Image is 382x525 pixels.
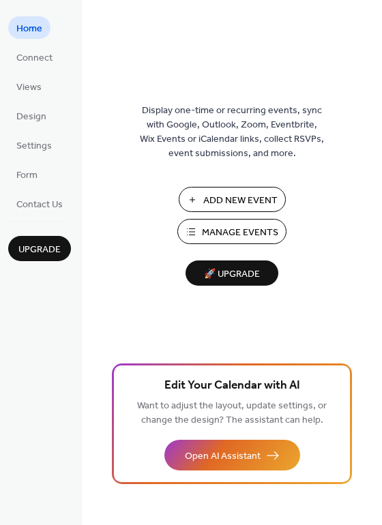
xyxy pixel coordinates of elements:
[16,80,42,95] span: Views
[16,139,52,153] span: Settings
[8,134,60,156] a: Settings
[186,260,278,286] button: 🚀 Upgrade
[18,243,61,257] span: Upgrade
[185,449,261,464] span: Open AI Assistant
[8,75,50,97] a: Views
[16,110,46,124] span: Design
[8,192,71,215] a: Contact Us
[202,226,278,240] span: Manage Events
[16,168,38,183] span: Form
[16,198,63,212] span: Contact Us
[140,104,324,161] span: Display one-time or recurring events, sync with Google, Outlook, Zoom, Eventbrite, Wix Events or ...
[8,46,61,68] a: Connect
[203,194,278,208] span: Add New Event
[137,397,327,430] span: Want to adjust the layout, update settings, or change the design? The assistant can help.
[8,163,46,185] a: Form
[16,22,42,36] span: Home
[8,104,55,127] a: Design
[8,16,50,39] a: Home
[164,440,300,470] button: Open AI Assistant
[177,219,286,244] button: Manage Events
[16,51,53,65] span: Connect
[164,376,300,395] span: Edit Your Calendar with AI
[194,265,270,284] span: 🚀 Upgrade
[8,236,71,261] button: Upgrade
[179,187,286,212] button: Add New Event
